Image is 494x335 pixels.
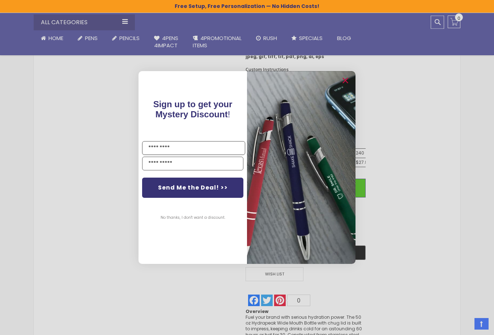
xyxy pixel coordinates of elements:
span: ! [153,99,233,119]
span: Sign up to get your Mystery Discount [153,99,233,119]
button: Close dialog [340,75,351,86]
iframe: Google Customer Reviews [434,316,494,335]
button: Send Me the Deal! >> [142,178,243,198]
button: No thanks, I don't want a discount. [157,209,229,227]
img: pop-up-image [247,71,355,264]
